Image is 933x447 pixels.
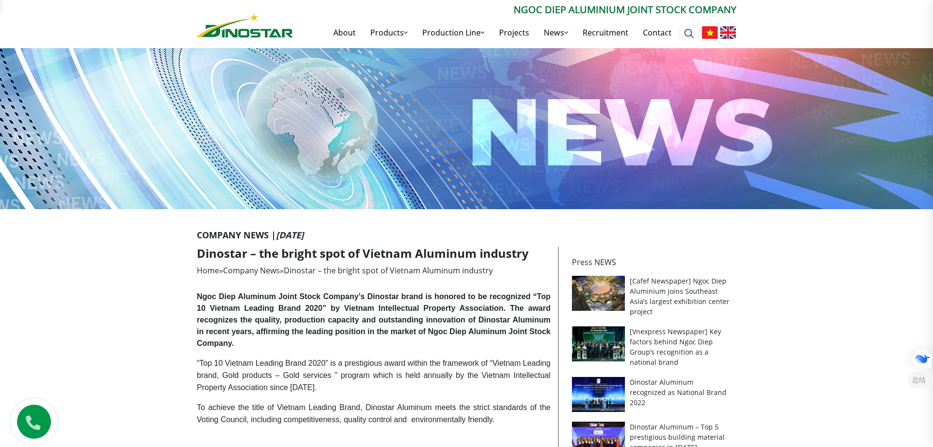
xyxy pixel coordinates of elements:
[197,359,551,392] span: “Top 10 Vietnam Leading Brand 2020” is a prestigious award within the framework of “Vietnam Leadi...
[363,17,415,48] a: Products
[197,265,219,276] a: Home
[572,256,730,268] p: Press NEWS
[276,229,304,241] i: [DATE]
[197,403,551,424] span: To achieve the title of Vietnam Leading Brand, Dinostar Aluminum meets the strict standards of th...
[197,265,493,276] span: » »
[572,276,625,311] img: [Cafef Newspaper] Ngoc Diep Aluminium joins Southeast Asia’s largest exhibition center project
[720,26,736,39] img: English
[572,326,625,361] img: [Vnexpress Newspaper] Key factors behind Ngoc Diep Group’s recognition as a national brand
[572,377,625,412] img: Dinostar Aluminum recognized as National Brand 2022
[326,17,363,48] a: About
[197,229,736,242] p: Company News |
[197,292,551,347] span: Ngoc Diep Aluminum Joint Stock Company’s Dinostar brand is honored to be recognized “Top 10 Vietn...
[197,247,551,261] h1: Dinostar – the bright spot of Vietnam Aluminum industry
[630,377,726,407] a: Dinostar Aluminum recognized as National Brand 2022
[630,327,721,367] a: [Vnexpress Newspaper] Key factors behind Ngoc Diep Group’s recognition as a national brand
[575,17,636,48] a: Recruitment
[702,26,718,39] img: Tiếng Việt
[284,265,493,276] span: Dinostar – the bright spot of Vietnam Aluminum industry
[415,17,492,48] a: Production Line
[223,265,280,276] a: Company News
[536,17,575,48] a: News
[630,276,729,316] a: [Cafef Newspaper] Ngoc Diep Aluminium joins Southeast Asia’s largest exhibition center project
[684,29,694,38] img: search
[492,17,536,48] a: Projects
[636,17,679,48] a: Contact
[293,2,736,17] p: Ngoc Diep Aluminium Joint Stock Company
[197,13,293,37] img: Nhôm Dinostar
